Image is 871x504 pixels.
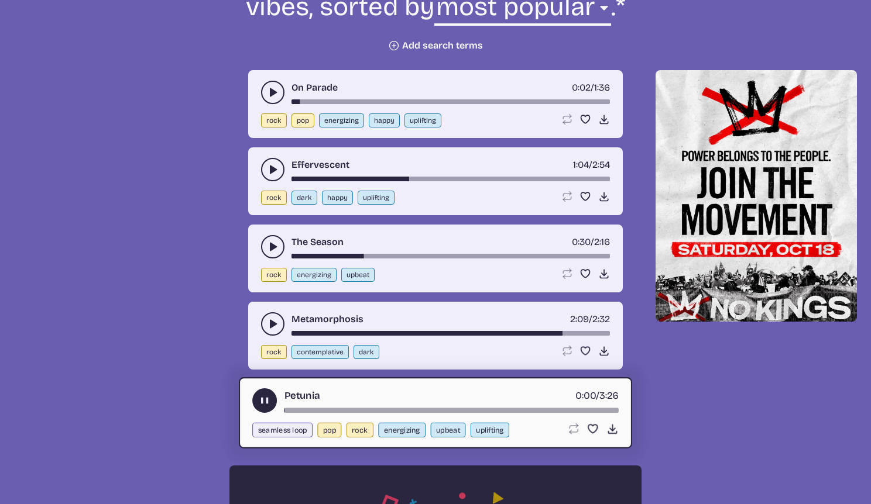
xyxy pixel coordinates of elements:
div: song-time-bar [284,408,619,413]
a: On Parade [292,81,338,95]
button: rock [347,423,373,437]
a: Petunia [284,388,320,403]
span: timer [570,313,589,325]
button: happy [322,191,353,205]
a: The Season [292,235,344,249]
button: play-pause toggle [261,81,284,104]
div: / [572,235,610,249]
button: Favorite [579,191,591,202]
button: Add search terms [388,40,483,51]
button: Loop [561,113,572,125]
button: pop [292,113,314,127]
button: rock [261,345,287,359]
button: Favorite [579,268,591,279]
button: Loop [561,345,572,357]
button: pop [317,423,341,437]
div: song-time-bar [292,331,610,336]
span: 2:54 [592,159,610,170]
span: 3:26 [599,389,619,401]
span: timer [573,159,589,170]
button: energizing [292,268,337,282]
button: dark [292,191,317,205]
div: / [570,312,610,326]
span: timer [575,389,596,401]
button: play-pause toggle [252,388,277,413]
div: song-time-bar [292,254,610,258]
button: Loop [561,191,572,202]
button: dark [354,345,379,359]
span: 2:32 [592,313,610,325]
span: 2:16 [594,236,610,247]
div: / [575,388,618,403]
div: / [572,81,610,95]
span: timer [572,236,591,247]
button: Favorite [579,113,591,125]
div: song-time-bar [292,99,610,104]
button: uplifting [358,191,395,205]
img: Help save our democracy! [656,70,857,322]
a: Effervescent [292,158,349,172]
button: Loop [561,268,572,279]
div: / [573,158,610,172]
button: play-pause toggle [261,235,284,258]
span: timer [572,82,591,93]
button: happy [369,113,400,127]
button: rock [261,268,287,282]
button: Favorite [579,345,591,357]
a: Metamorphosis [292,312,364,326]
button: upbeat [431,423,466,437]
button: Favorite [587,423,599,435]
div: song-time-bar [292,177,610,181]
button: rock [261,113,287,127]
button: play-pause toggle [261,312,284,336]
button: seamless loop [252,423,313,437]
button: contemplative [292,345,349,359]
button: rock [261,191,287,205]
button: Loop [567,423,579,435]
span: 1:36 [594,82,610,93]
button: energizing [319,113,364,127]
button: uplifting [404,113,441,127]
button: play-pause toggle [261,158,284,181]
button: uplifting [471,423,509,437]
button: upbeat [341,268,375,282]
button: energizing [378,423,426,437]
